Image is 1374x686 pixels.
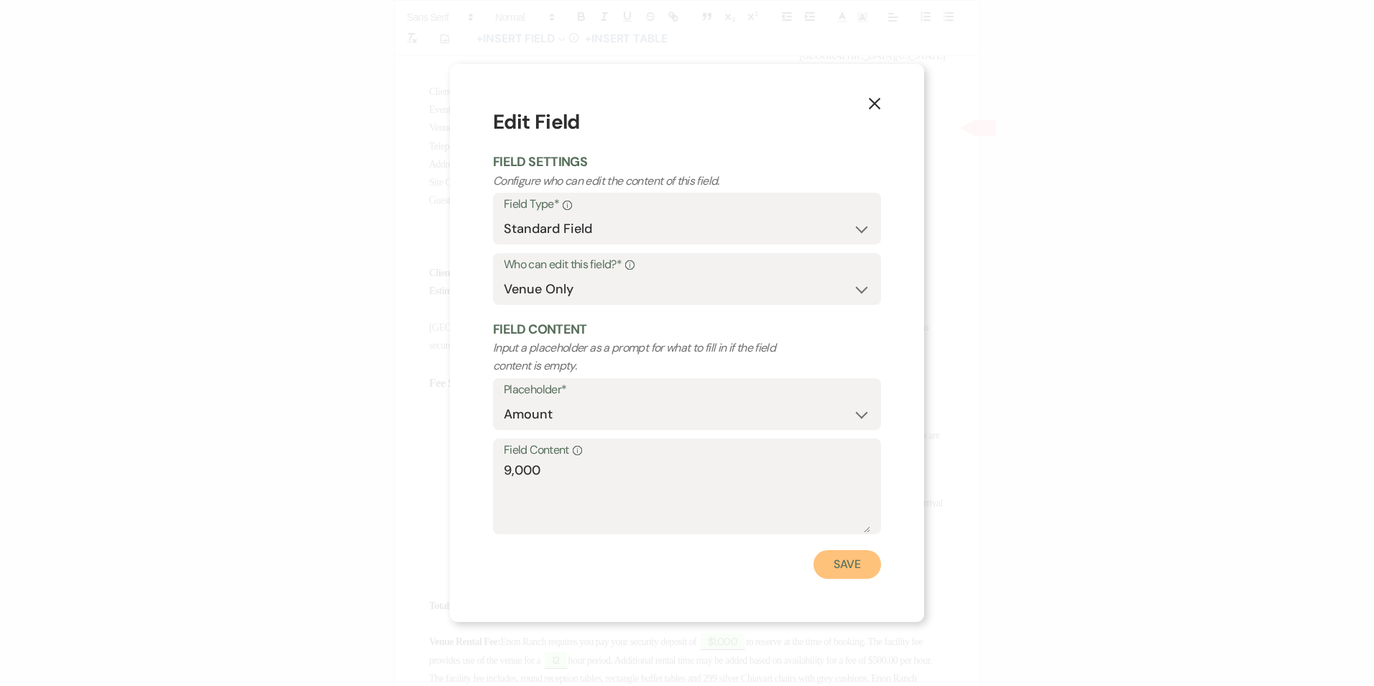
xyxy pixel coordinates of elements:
label: Placeholder* [504,380,870,401]
textarea: 9,000 [504,461,870,533]
p: Input a placeholder as a prompt for what to fill in if the field content is empty. [493,339,803,375]
h1: Edit Field [493,107,881,137]
h2: Field Content [493,321,881,339]
label: Field Content [504,440,870,461]
h2: Field Settings [493,153,881,171]
button: Save [813,550,881,579]
p: Configure who can edit the content of this field. [493,172,803,191]
label: Who can edit this field?* [504,255,870,275]
label: Field Type* [504,194,870,215]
